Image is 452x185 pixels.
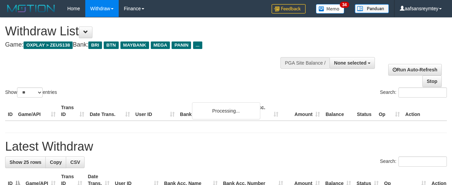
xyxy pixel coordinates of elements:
[334,60,366,66] span: None selected
[172,41,191,49] span: PANIN
[70,159,80,165] span: CSV
[340,2,349,8] span: 34
[272,4,306,14] img: Feedback.jpg
[193,41,202,49] span: ...
[376,101,403,121] th: Op
[133,101,177,121] th: User ID
[5,24,294,38] h1: Withdraw List
[10,159,41,165] span: Show 25 rows
[280,57,330,69] div: PGA Site Balance /
[239,101,281,121] th: Bank Acc. Number
[50,159,62,165] span: Copy
[5,87,57,98] label: Show entries
[104,41,119,49] span: BTN
[24,41,73,49] span: OXPLAY > ZEUS138
[355,4,389,13] img: panduan.png
[87,101,133,121] th: Date Trans.
[422,75,442,87] a: Stop
[120,41,149,49] span: MAYBANK
[45,156,66,168] a: Copy
[5,3,57,14] img: MOTION_logo.png
[354,101,376,121] th: Status
[5,140,447,153] h1: Latest Withdraw
[380,87,447,98] label: Search:
[15,101,58,121] th: Game/API
[403,101,447,121] th: Action
[398,87,447,98] input: Search:
[330,57,375,69] button: None selected
[388,64,442,75] a: Run Auto-Refresh
[380,156,447,167] label: Search:
[5,156,46,168] a: Show 25 rows
[316,4,345,14] img: Button%20Memo.svg
[281,101,323,121] th: Amount
[5,101,15,121] th: ID
[398,156,447,167] input: Search:
[88,41,102,49] span: BRI
[192,102,260,119] div: Processing...
[66,156,85,168] a: CSV
[5,41,294,48] h4: Game: Bank:
[58,101,87,121] th: Trans ID
[177,101,240,121] th: Bank Acc. Name
[323,101,354,121] th: Balance
[17,87,43,98] select: Showentries
[151,41,170,49] span: MEGA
